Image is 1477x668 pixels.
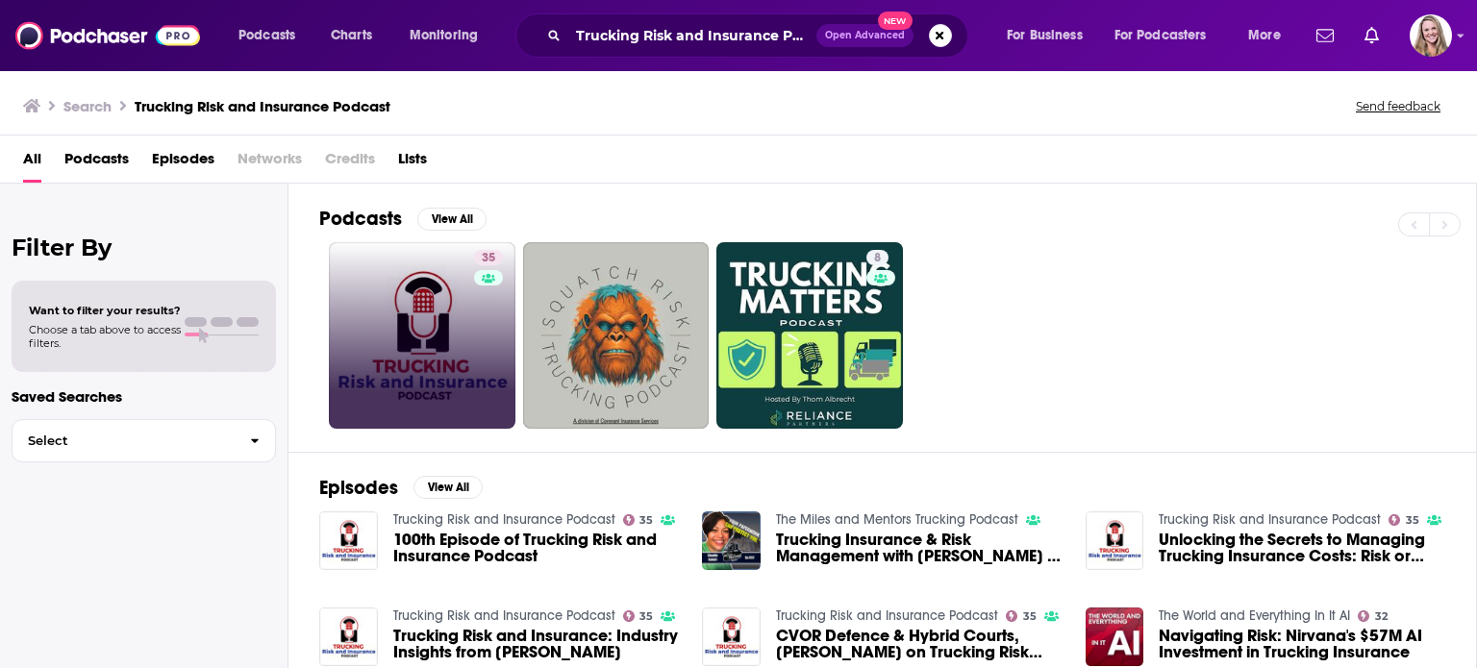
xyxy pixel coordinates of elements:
button: View All [417,208,487,231]
button: Open AdvancedNew [816,24,914,47]
a: The Miles and Mentors Trucking Podcast [776,511,1018,528]
button: View All [413,476,483,499]
a: 8 [866,250,889,265]
button: open menu [396,20,503,51]
span: For Podcasters [1114,22,1207,49]
a: 35 [1006,610,1037,622]
span: 35 [1406,516,1419,525]
span: Trucking Risk and Insurance: Industry Insights from [PERSON_NAME] [393,628,680,660]
a: Show notifications dropdown [1357,19,1387,52]
a: The World and Everything In It AI [1159,607,1350,624]
button: open menu [993,20,1107,51]
span: Monitoring [410,22,478,49]
a: 35 [623,610,654,622]
img: Podchaser - Follow, Share and Rate Podcasts [15,17,200,54]
span: Want to filter your results? [29,304,181,317]
span: 32 [1375,612,1388,621]
span: Credits [325,143,375,183]
span: Charts [331,22,372,49]
span: Open Advanced [825,31,905,40]
a: PodcastsView All [319,207,487,231]
a: Trucking Risk and Insurance: Industry Insights from Marsh [393,628,680,660]
span: Networks [238,143,302,183]
span: 8 [874,249,881,268]
h2: Filter By [12,234,276,261]
a: Trucking Risk and Insurance Podcast [1159,511,1381,528]
span: Podcasts [238,22,295,49]
img: CVOR Defence & Hybrid Courts, Joel LaCoursiere on Trucking Risk and Insurance [702,607,761,666]
a: Lists [398,143,427,183]
span: New [878,12,913,30]
span: Trucking Insurance & Risk Management with [PERSON_NAME] | A Trucking Podcast [776,532,1063,564]
button: open menu [1235,20,1305,51]
button: Select [12,419,276,462]
a: Show notifications dropdown [1309,19,1341,52]
img: 100th Episode of Trucking Risk and Insurance Podcast [319,511,378,570]
div: Search podcasts, credits, & more... [534,13,987,58]
a: 32 [1358,610,1388,622]
a: Trucking Risk and Insurance Podcast [393,607,615,624]
span: Logged in as KirstinPitchPR [1410,14,1452,57]
img: Trucking Risk and Insurance: Industry Insights from Marsh [319,607,378,666]
a: 35 [329,242,515,429]
a: Charts [318,20,384,51]
span: Choose a tab above to access filters. [29,323,181,350]
span: Select [13,434,235,447]
a: EpisodesView All [319,476,483,500]
span: More [1248,22,1281,49]
button: Show profile menu [1410,14,1452,57]
a: 100th Episode of Trucking Risk and Insurance Podcast [393,532,680,564]
a: 35 [623,514,654,526]
h3: Trucking Risk and Insurance Podcast [135,97,390,115]
a: Unlocking the Secrets to Managing Trucking Insurance Costs: Risk or Reward? [1159,532,1445,564]
a: CVOR Defence & Hybrid Courts, Joel LaCoursiere on Trucking Risk and Insurance [776,628,1063,660]
p: Saved Searches [12,387,276,406]
span: 35 [1023,612,1037,621]
button: open menu [225,20,320,51]
a: Trucking Risk and Insurance Podcast [393,511,615,528]
a: 8 [716,242,903,429]
h3: Search [63,97,112,115]
span: For Business [1007,22,1083,49]
a: All [23,143,41,183]
button: Send feedback [1350,98,1446,114]
span: CVOR Defence & Hybrid Courts, [PERSON_NAME] on Trucking Risk and Insurance [776,628,1063,660]
a: Navigating Risk: Nirvana's $57M AI Investment in Trucking Insurance [1159,628,1445,660]
button: open menu [1102,20,1235,51]
span: 35 [639,612,653,621]
img: Navigating Risk: Nirvana's $57M AI Investment in Trucking Insurance [1086,607,1144,666]
img: User Profile [1410,14,1452,57]
h2: Episodes [319,476,398,500]
a: Trucking Risk and Insurance Podcast [776,607,998,624]
img: Unlocking the Secrets to Managing Trucking Insurance Costs: Risk or Reward? [1086,511,1144,570]
span: 35 [482,249,495,268]
img: Trucking Insurance & Risk Management with Claudia Catlett | A Trucking Podcast [702,511,761,570]
h2: Podcasts [319,207,402,231]
span: 35 [639,516,653,525]
a: 35 [1389,514,1419,526]
a: Trucking Insurance & Risk Management with Claudia Catlett | A Trucking Podcast [776,532,1063,564]
a: 35 [474,250,503,265]
a: Episodes [152,143,214,183]
input: Search podcasts, credits, & more... [568,20,816,51]
a: Podcasts [64,143,129,183]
